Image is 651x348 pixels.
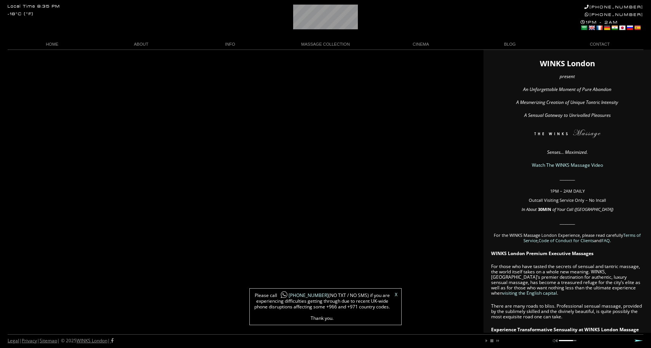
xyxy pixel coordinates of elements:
em: Senses… Maximized. [547,149,588,155]
img: The WINKS London Massage [511,129,623,141]
a: BLOG [465,39,554,49]
p: There are many roads to bliss. Professional sensual massage, provided by the sublimely skilled an... [491,303,643,319]
strong: MIN [542,206,551,212]
div: 1PM - 2AM [581,20,643,32]
a: [PHONE_NUMBER] [277,292,329,299]
a: Russian [626,25,633,31]
a: English [588,25,595,31]
a: ABOUT [97,39,186,49]
strong: WINKS London Premium Executive Massages [491,250,594,257]
a: Japanese [619,25,625,31]
a: HOME [8,39,97,49]
a: Arabic [581,25,587,31]
span: Please call (NO TXT / NO SMS) if you are experiencing difficulties getting through due to recent ... [254,292,391,321]
a: Privacy [22,337,37,344]
a: Terms of Service [523,232,641,243]
span: 30 [538,206,542,212]
a: French [596,25,603,31]
a: FAQ [602,238,610,243]
div: | | | © 2025 | [8,335,113,347]
a: Legal [8,337,19,344]
em: A Mesmerizing Creation of Unique Tantric Intensity [516,99,618,105]
a: stop [490,338,494,343]
a: visiting the English capital [503,290,557,296]
a: Next [634,339,643,342]
a: Watch The WINKS Massage Video [532,162,603,168]
em: present [560,73,575,80]
em: In About [522,206,537,212]
a: Sitemap [40,337,57,344]
span: Outcall Visiting Service Only – No Incall [529,197,606,203]
a: CINEMA [377,39,466,49]
a: WINKS London [77,337,107,344]
a: Hindi [611,25,618,31]
p: For those who have tasted the secrets of sensual and tantric massage, the world itself takes on a... [491,264,643,296]
a: [PHONE_NUMBER] [584,5,643,10]
a: German [603,25,610,31]
a: INFO [186,39,275,49]
div: Local Time 8:35 PM [8,5,60,9]
a: CONTACT [554,39,643,49]
em: of Your Call ([GEOGRAPHIC_DATA]) [552,206,613,212]
img: whatsapp-icon1.png [280,291,288,299]
strong: Experience Transformative Sensuality at WINKS London Massage [491,326,639,333]
a: MASSAGE COLLECTION [274,39,376,49]
span: For the WINKS Massage London Experience, please read carefully , and . [494,232,641,243]
h1: WINKS London [491,61,643,66]
span: 1PM – 2AM DAILY [550,188,585,194]
a: [PHONE_NUMBER] [585,12,643,17]
a: Spanish [634,25,641,31]
a: next [495,338,499,343]
p: ________ [491,220,643,225]
a: Code of Conduct for Clients [539,238,594,243]
a: X [395,292,397,297]
a: mute [553,338,557,343]
div: -18°C (°F) [8,12,34,16]
p: ________ [491,176,643,181]
em: A Sensual Gateway to Unrivalled Pleasures [524,112,611,118]
a: play [484,338,489,343]
em: An Unforgettable Moment of Pure Abandon [523,86,611,93]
